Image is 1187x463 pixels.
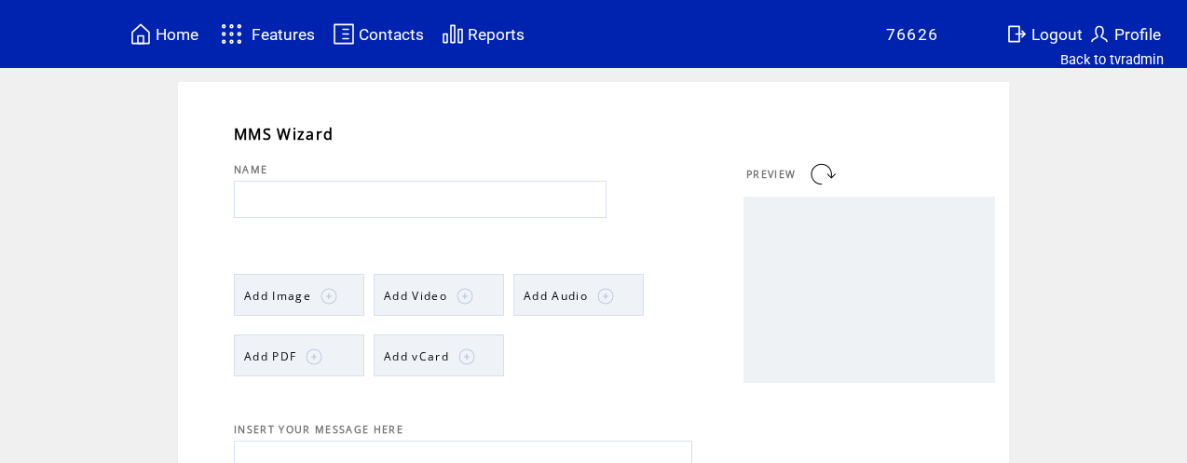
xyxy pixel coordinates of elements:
[442,22,464,46] img: chart.svg
[886,25,939,44] span: 76626
[234,124,334,144] span: MMS Wizard
[384,348,449,364] span: Add vCard
[244,348,296,364] span: Add PDF
[330,20,427,48] a: Contacts
[252,25,315,44] span: Features
[212,16,318,52] a: Features
[130,22,152,46] img: home.svg
[1060,51,1164,68] a: Back to tvradmin
[234,274,364,316] a: Add Image
[384,288,447,304] span: Add Video
[306,348,322,365] img: plus.png
[1088,22,1111,46] img: profile.svg
[1085,20,1164,48] a: Profile
[1005,22,1028,46] img: exit.svg
[156,25,198,44] span: Home
[374,274,504,316] a: Add Video
[524,288,588,304] span: Add Audio
[468,25,525,44] span: Reports
[746,168,796,181] span: PREVIEW
[127,20,201,48] a: Home
[458,348,475,365] img: plus.png
[234,163,267,176] span: NAME
[234,423,403,436] span: INSERT YOUR MESSAGE HERE
[513,274,644,316] a: Add Audio
[234,334,364,376] a: Add PDF
[439,20,527,48] a: Reports
[1031,25,1083,44] span: Logout
[597,288,614,305] img: plus.png
[1003,20,1085,48] a: Logout
[1114,25,1161,44] span: Profile
[333,22,355,46] img: contacts.svg
[215,19,248,49] img: features.svg
[244,288,311,304] span: Add Image
[374,334,504,376] a: Add vCard
[321,288,337,305] img: plus.png
[359,25,424,44] span: Contacts
[457,288,473,305] img: plus.png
